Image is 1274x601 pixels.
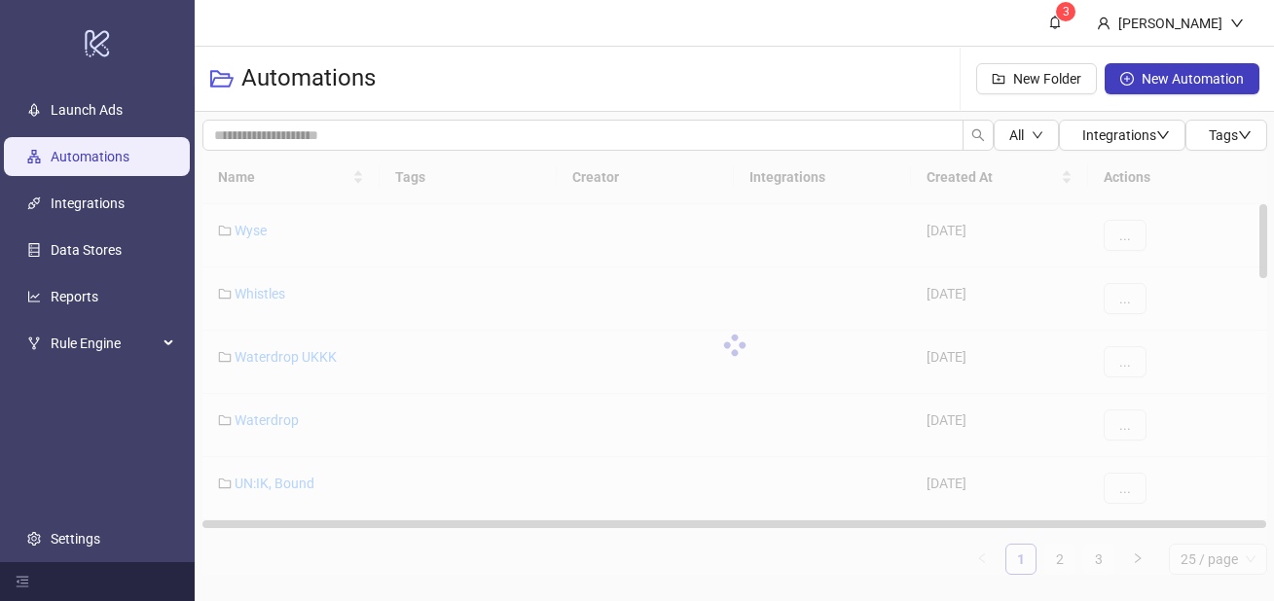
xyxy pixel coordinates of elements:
[16,575,29,588] span: menu-fold
[992,72,1005,86] span: folder-add
[1048,16,1062,29] span: bell
[1110,13,1230,34] div: [PERSON_NAME]
[51,324,158,363] span: Rule Engine
[51,102,123,118] a: Launch Ads
[976,63,1097,94] button: New Folder
[1120,72,1134,86] span: plus-circle
[1063,5,1070,18] span: 3
[1032,129,1043,141] span: down
[1059,120,1185,151] button: Integrationsdown
[51,242,122,258] a: Data Stores
[1230,17,1244,30] span: down
[1156,128,1170,142] span: down
[1209,127,1252,143] span: Tags
[210,67,234,90] span: folder-open
[971,128,985,142] span: search
[51,195,125,211] a: Integrations
[1013,71,1081,87] span: New Folder
[1009,127,1024,143] span: All
[51,149,129,164] a: Automations
[1142,71,1244,87] span: New Automation
[51,289,98,304] a: Reports
[1056,2,1075,21] sup: 3
[1082,127,1170,143] span: Integrations
[27,336,41,350] span: fork
[51,531,100,547] a: Settings
[1238,128,1252,142] span: down
[1105,63,1259,94] button: New Automation
[994,120,1059,151] button: Alldown
[1097,17,1110,30] span: user
[1185,120,1267,151] button: Tagsdown
[241,63,376,94] h3: Automations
